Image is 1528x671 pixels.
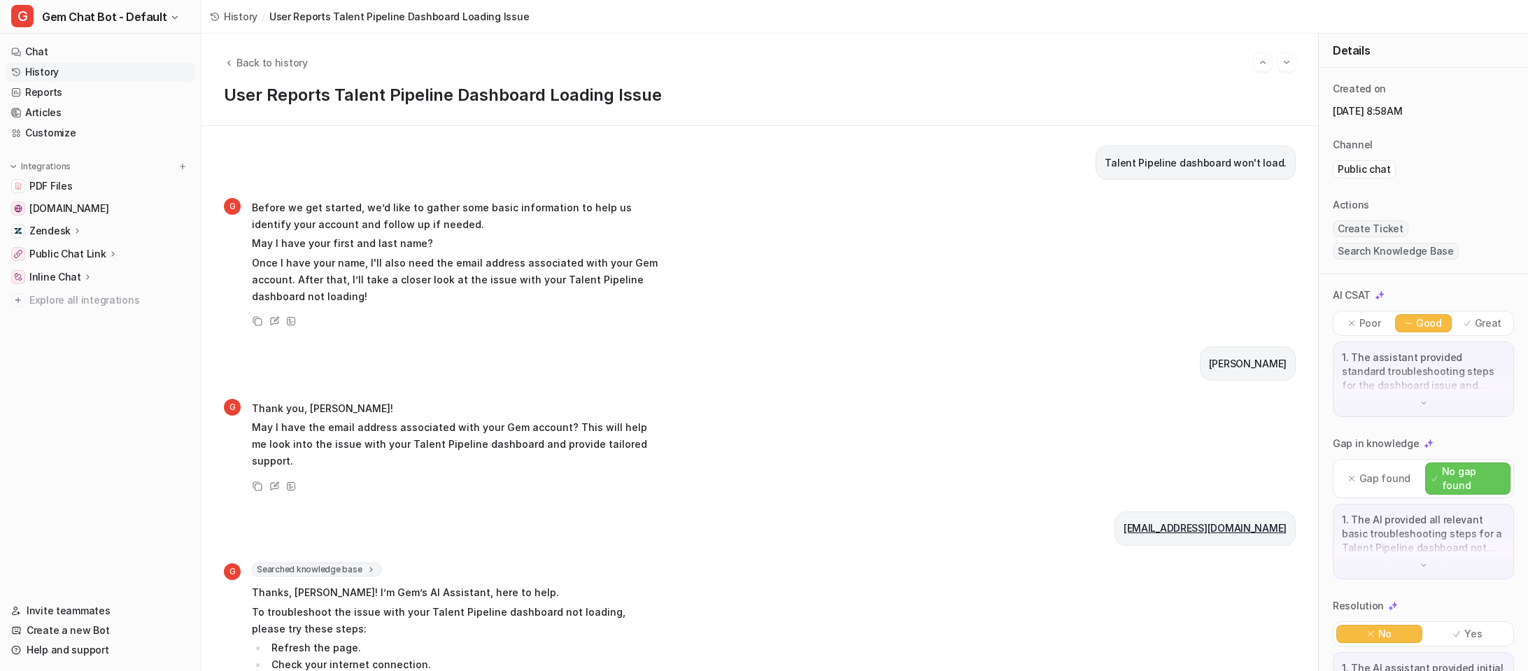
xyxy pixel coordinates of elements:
[1333,288,1371,302] p: AI CSAT
[252,255,661,305] p: Once I have your name, I'll also need the email address associated with your Gem account. After t...
[14,182,22,190] img: PDF Files
[29,270,81,284] p: Inline Chat
[1124,522,1287,534] a: [EMAIL_ADDRESS][DOMAIN_NAME]
[14,273,22,281] img: Inline Chat
[6,62,195,82] a: History
[1416,316,1442,330] p: Good
[252,563,381,577] span: Searched knowledge base
[29,289,190,311] span: Explore all integrations
[21,161,71,172] p: Integrations
[178,162,188,171] img: menu_add.svg
[1333,82,1386,96] p: Created on
[224,563,241,580] span: G
[252,235,661,252] p: May I have your first and last name?
[1475,316,1502,330] p: Great
[1209,355,1287,372] p: [PERSON_NAME]
[1333,599,1384,613] p: Resolution
[6,601,195,621] a: Invite teammates
[6,42,195,62] a: Chat
[6,103,195,122] a: Articles
[1342,351,1505,393] p: 1. The assistant provided standard troubleshooting steps for the dashboard issue and offered to e...
[6,199,195,218] a: status.gem.com[DOMAIN_NAME]
[29,202,108,216] span: [DOMAIN_NAME]
[8,162,18,171] img: expand menu
[29,247,106,261] p: Public Chat Link
[6,83,195,102] a: Reports
[11,5,34,27] span: G
[6,290,195,310] a: Explore all integrations
[1278,53,1296,71] button: Go to next session
[252,199,661,233] p: Before we get started, we’d like to gather some basic information to help us identify your accoun...
[1359,472,1410,486] p: Gap found
[14,250,22,258] img: Public Chat Link
[11,293,25,307] img: explore all integrations
[224,198,241,215] span: G
[1254,53,1272,71] button: Go to previous session
[1333,437,1420,451] p: Gap in knowledge
[1342,513,1505,555] p: 1. The AI provided all relevant basic troubleshooting steps for a Talent Pipeline dashboard not l...
[42,7,167,27] span: Gem Chat Bot - Default
[252,584,661,601] p: Thanks, [PERSON_NAME]! I’m Gem’s AI Assistant, here to help.
[1258,56,1268,69] img: Previous session
[252,604,661,637] p: To troubleshoot the issue with your Talent Pipeline dashboard not loading, please try these steps:
[1419,398,1429,408] img: down-arrow
[1333,104,1514,118] p: [DATE] 8:58AM
[1338,162,1391,176] p: Public chat
[210,9,257,24] a: History
[6,160,75,174] button: Integrations
[262,9,265,24] span: /
[236,55,308,70] span: Back to history
[1419,560,1429,570] img: down-arrow
[1359,316,1381,330] p: Poor
[224,9,257,24] span: History
[269,9,529,24] span: User Reports Talent Pipeline Dashboard Loading Issue
[1333,138,1373,152] p: Channel
[1333,198,1369,212] p: Actions
[1333,243,1459,260] span: Search Knowledge Base
[1442,465,1504,493] p: No gap found
[1378,627,1392,641] p: No
[6,123,195,143] a: Customize
[6,621,195,640] a: Create a new Bot
[1282,56,1292,69] img: Next session
[29,179,72,193] span: PDF Files
[252,419,661,469] p: May I have the email address associated with your Gem account? This will help me look into the is...
[224,399,241,416] span: G
[224,85,1296,106] h1: User Reports Talent Pipeline Dashboard Loading Issue
[1319,34,1528,68] div: Details
[14,204,22,213] img: status.gem.com
[29,224,71,238] p: Zendesk
[6,176,195,196] a: PDF FilesPDF Files
[252,400,661,417] p: Thank you, [PERSON_NAME]!
[1333,220,1408,237] span: Create Ticket
[6,640,195,660] a: Help and support
[14,227,22,235] img: Zendesk
[1464,627,1482,641] p: Yes
[267,640,661,656] li: Refresh the page.
[224,55,308,70] button: Back to history
[1105,155,1287,171] p: Talent Pipeline dashboard won't load.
